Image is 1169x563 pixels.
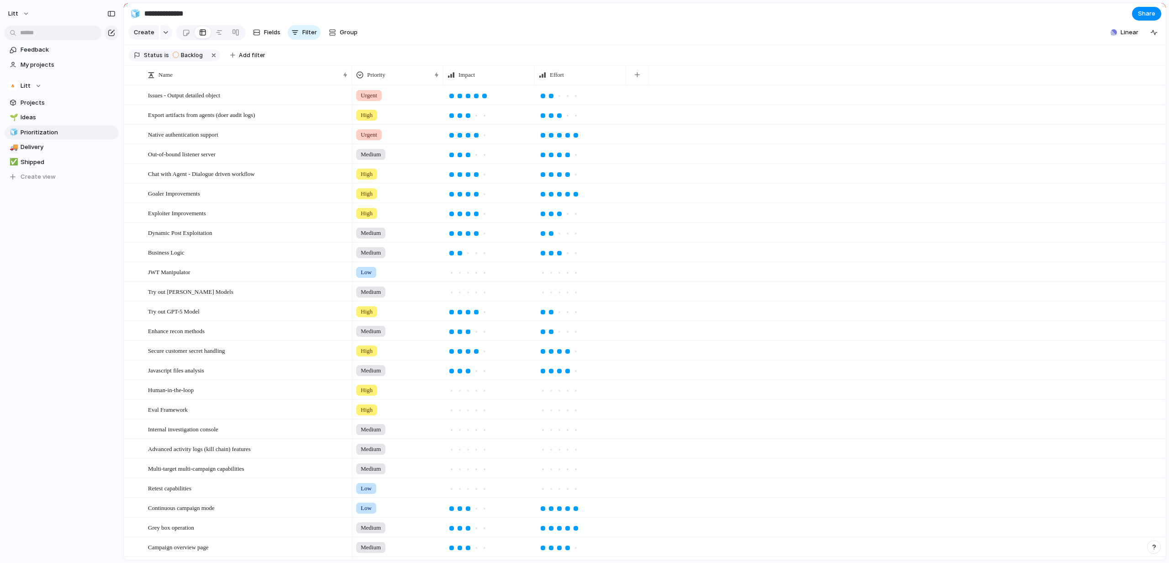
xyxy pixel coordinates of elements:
[367,70,385,80] span: Priority
[10,142,16,153] div: 🚚
[148,443,251,454] span: Advanced activity logs (kill chain) features
[10,112,16,123] div: 🌱
[249,25,284,40] button: Fields
[361,405,373,414] span: High
[148,266,190,277] span: JWT Manipulator
[128,6,142,21] button: 🧊
[148,286,233,297] span: Try out [PERSON_NAME] Models
[5,43,119,57] a: Feedback
[8,9,18,18] span: Litt
[5,170,119,184] button: Create view
[130,7,140,20] div: 🧊
[361,189,373,198] span: High
[148,345,225,356] span: Secure customer secret handling
[134,28,154,37] span: Create
[361,523,381,532] span: Medium
[264,28,280,37] span: Fields
[340,28,358,37] span: Group
[8,143,17,152] button: 🚚
[164,51,169,59] span: is
[4,6,34,21] button: Litt
[225,49,271,62] button: Add filter
[158,70,173,80] span: Name
[144,51,163,59] span: Status
[361,209,373,218] span: High
[361,130,377,139] span: Urgent
[5,96,119,110] a: Projects
[10,127,16,138] div: 🧊
[5,58,119,72] a: My projects
[361,268,372,277] span: Low
[148,463,244,473] span: Multi-target multi-campaign capabilities
[21,45,116,54] span: Feedback
[148,424,218,434] span: Internal investigation console
[361,425,381,434] span: Medium
[21,172,56,181] span: Create view
[148,90,220,100] span: Issues - Output detailed object
[302,28,317,37] span: Filter
[148,522,194,532] span: Grey box operation
[21,143,116,152] span: Delivery
[5,126,119,139] a: 🧊Prioritization
[148,129,218,139] span: Native authentication support
[361,366,381,375] span: Medium
[148,306,200,316] span: Try out GPT-5 Model
[5,140,119,154] a: 🚚Delivery
[361,287,381,297] span: Medium
[10,157,16,167] div: ✅
[361,484,372,493] span: Low
[361,248,381,257] span: Medium
[148,109,255,120] span: Export artifacts from agents (doer audit logs)
[361,327,381,336] span: Medium
[1107,26,1142,39] button: Linear
[148,227,212,238] span: Dynamic Post Exploitation
[8,128,17,137] button: 🧊
[181,51,203,59] span: Backlog
[128,25,159,40] button: Create
[21,81,31,90] span: Litt
[361,170,373,179] span: High
[8,113,17,122] button: 🌱
[21,128,116,137] span: Prioritization
[361,150,381,159] span: Medium
[361,543,381,552] span: Medium
[361,445,381,454] span: Medium
[361,504,372,513] span: Low
[239,51,265,59] span: Add filter
[361,91,377,100] span: Urgent
[5,155,119,169] a: ✅Shipped
[148,325,205,336] span: Enhance recon methods
[148,542,209,552] span: Campaign overview page
[288,25,321,40] button: Filter
[148,149,216,159] span: Out-of-bound listener server
[550,70,564,80] span: Effort
[21,113,116,122] span: Ideas
[1132,7,1161,21] button: Share
[148,168,255,179] span: Chat with Agent - Dialogue driven workflow
[361,386,373,395] span: High
[5,111,119,124] a: 🌱Ideas
[8,158,17,167] button: ✅
[148,207,206,218] span: Exploiter Improvements
[324,25,362,40] button: Group
[458,70,475,80] span: Impact
[148,365,204,375] span: Javascript files analysis
[361,111,373,120] span: High
[1138,9,1155,18] span: Share
[361,346,373,356] span: High
[148,502,215,513] span: Continuous campaign mode
[21,98,116,107] span: Projects
[163,50,171,60] button: is
[361,228,381,238] span: Medium
[5,79,119,93] button: Litt
[21,60,116,69] span: My projects
[1121,28,1138,37] span: Linear
[148,483,191,493] span: Retest capabilities
[361,464,381,473] span: Medium
[148,384,194,395] span: Human-in-the-loop
[148,247,184,257] span: Business Logic
[21,158,116,167] span: Shipped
